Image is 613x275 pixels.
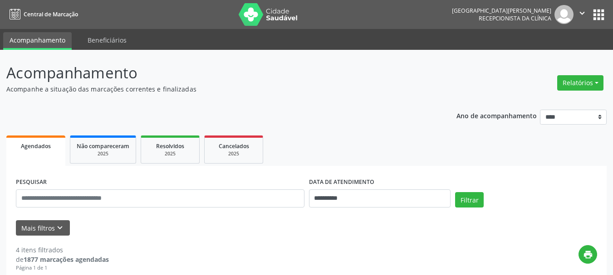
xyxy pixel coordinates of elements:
div: Página 1 de 1 [16,264,109,272]
a: Central de Marcação [6,7,78,22]
p: Acompanhamento [6,62,427,84]
i: keyboard_arrow_down [55,223,65,233]
p: Acompanhe a situação das marcações correntes e finalizadas [6,84,427,94]
div: 2025 [147,150,193,157]
p: Ano de acompanhamento [456,110,537,121]
span: Recepcionista da clínica [479,14,551,22]
button: print [579,245,597,264]
button: apps [591,7,607,23]
span: Cancelados [219,142,249,150]
span: Central de Marcação [24,10,78,18]
div: 2025 [77,150,129,157]
button: Filtrar [455,192,484,207]
label: PESQUISAR [16,175,47,189]
a: Beneficiários [81,32,133,48]
i:  [577,8,587,18]
label: DATA DE ATENDIMENTO [309,175,374,189]
strong: 1877 marcações agendadas [24,255,109,264]
div: de [16,255,109,264]
span: Resolvidos [156,142,184,150]
span: Agendados [21,142,51,150]
a: Acompanhamento [3,32,72,50]
div: [GEOGRAPHIC_DATA][PERSON_NAME] [452,7,551,14]
img: img [554,5,574,24]
i: print [583,250,593,260]
div: 2025 [211,150,256,157]
button: Mais filtroskeyboard_arrow_down [16,220,70,236]
button: Relatórios [557,75,603,91]
span: Não compareceram [77,142,129,150]
div: 4 itens filtrados [16,245,109,255]
button:  [574,5,591,24]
